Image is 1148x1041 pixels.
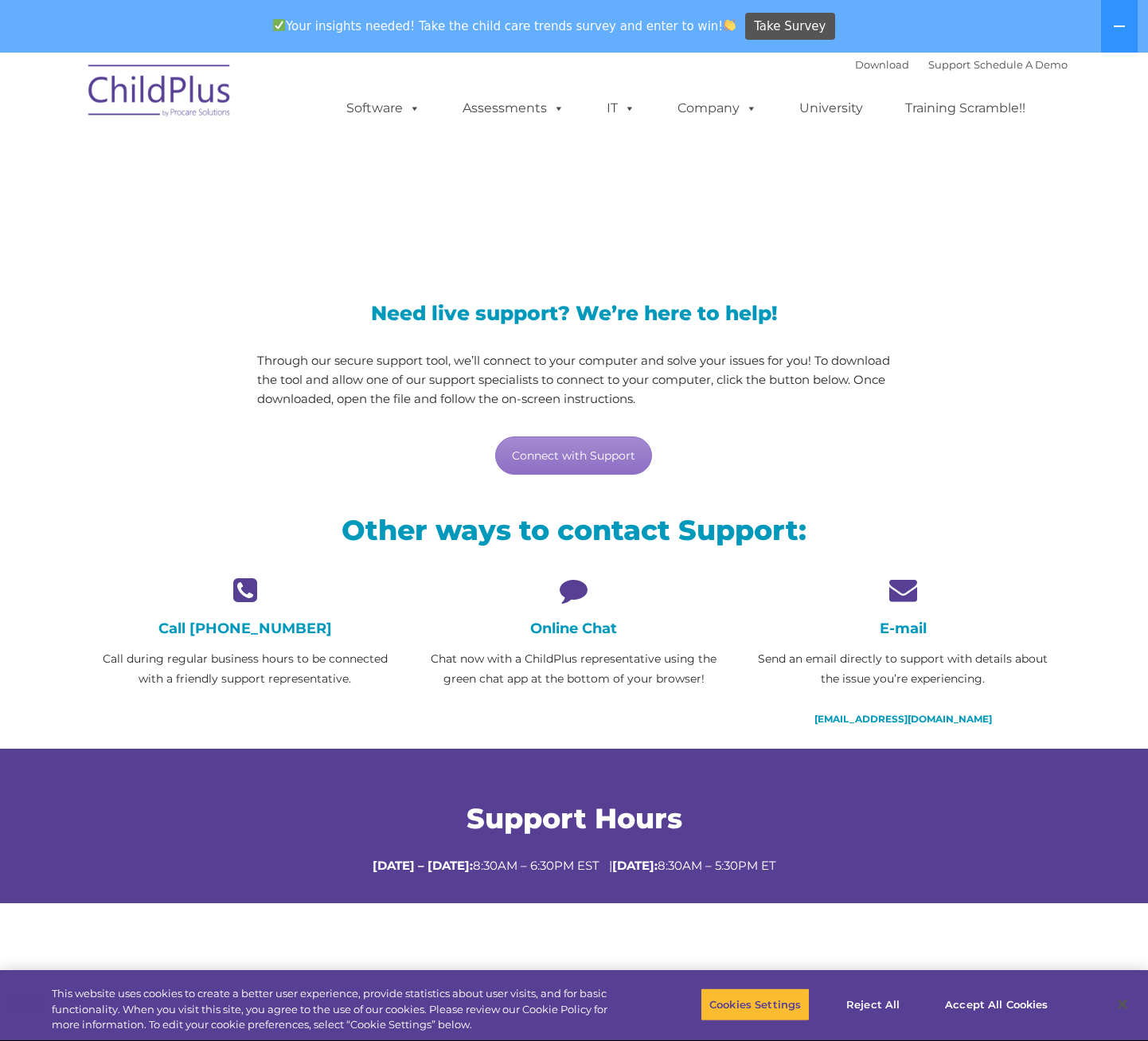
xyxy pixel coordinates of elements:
a: Support [928,58,970,71]
h2: Other ways to contact Support: [92,512,1056,548]
button: Cookies Settings [701,988,810,1021]
p: Chat now with a ChildPlus representative using the green chat app at the bottom of your browser! [421,649,726,689]
img: ✅ [273,19,285,31]
button: Accept All Cookies [936,988,1056,1021]
button: Reject All [823,988,923,1021]
a: Take Survey [745,13,835,41]
a: Training Scramble!! [889,92,1041,124]
a: University [783,92,879,124]
a: Company [662,92,773,124]
div: This website uses cookies to create a better user experience, provide statistics about user visit... [52,986,631,1033]
span: Support Hours [467,801,682,836]
a: Download [855,58,909,71]
p: Through our secure support tool, we’ll connect to your computer and solve your issues for you! To... [257,351,892,409]
strong: [DATE]: [612,858,658,873]
p: Send an email directly to support with details about the issue you’re experiencing. [751,649,1056,689]
img: ChildPlus by Procare Solutions [80,53,240,133]
a: Assessments [447,92,580,124]
h3: Need live support? We’re here to help! [257,303,892,323]
a: Software [330,92,436,124]
button: Close [1105,987,1140,1022]
span: LiveSupport with SplashTop [92,167,688,216]
span: Take Survey [754,13,826,41]
a: Connect with Support [495,436,652,475]
h4: Online Chat [421,620,726,637]
h4: Call [PHONE_NUMBER] [92,620,397,637]
span: 8:30AM – 6:30PM EST | 8:30AM – 5:30PM ET [373,858,776,873]
img: 👏 [724,19,736,31]
a: IT [591,92,651,124]
h4: E-mail [751,620,1056,637]
font: | [855,58,1068,71]
a: [EMAIL_ADDRESS][DOMAIN_NAME] [814,713,992,725]
span: Your insights needed! Take the child care trends survey and enter to win! [266,10,743,41]
a: Schedule A Demo [974,58,1068,71]
p: Call during regular business hours to be connected with a friendly support representative. [92,649,397,689]
strong: [DATE] – [DATE]: [373,858,473,873]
